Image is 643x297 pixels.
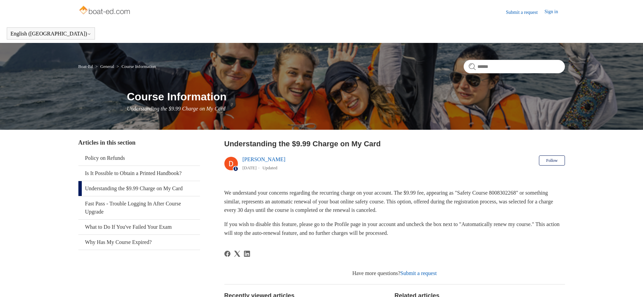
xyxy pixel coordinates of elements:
[10,31,91,37] button: English ([GEOGRAPHIC_DATA])
[544,8,565,16] a: Sign in
[224,189,565,215] p: We understand your concerns regarding the recurring charge on your account. The $9.99 fee, appear...
[234,251,240,257] svg: Share this page on X Corp
[244,251,250,257] a: LinkedIn
[599,274,638,292] div: Chat Support
[78,4,132,18] img: Boat-Ed Help Center home page
[243,165,257,170] time: 03/01/2024, 15:29
[244,251,250,257] svg: Share this page on LinkedIn
[263,165,277,170] li: Updated
[78,220,200,234] a: What to Do If You've Failed Your Exam
[78,64,93,69] a: Boat-Ed
[224,269,565,277] div: Have more questions?
[127,106,226,112] span: Understanding the $9.99 Charge on My Card
[224,220,565,237] p: If you wish to disable this feature, please go to the Profile page in your account and uncheck th...
[127,89,565,105] h1: Course Information
[224,251,230,257] svg: Share this page on Facebook
[464,60,565,73] input: Search
[78,139,135,146] span: Articles in this section
[78,196,200,219] a: Fast Pass - Trouble Logging In After Course Upgrade
[539,155,565,166] button: Follow Article
[122,64,156,69] a: Course Information
[78,64,94,69] li: Boat-Ed
[94,64,115,69] li: General
[115,64,156,69] li: Course Information
[400,270,437,276] a: Submit a request
[78,151,200,166] a: Policy on Refunds
[224,251,230,257] a: Facebook
[224,138,565,149] h2: Understanding the $9.99 Charge on My Card
[506,9,544,16] a: Submit a request
[100,64,114,69] a: General
[78,181,200,196] a: Understanding the $9.99 Charge on My Card
[243,156,286,162] a: [PERSON_NAME]
[78,166,200,181] a: Is It Possible to Obtain a Printed Handbook?
[78,235,200,250] a: Why Has My Course Expired?
[234,251,240,257] a: X Corp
